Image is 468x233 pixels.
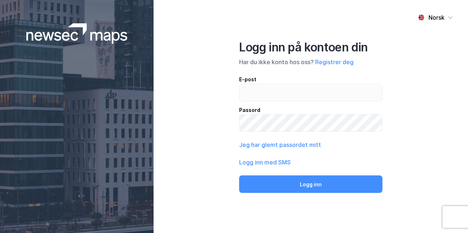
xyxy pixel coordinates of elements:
button: Registrer deg [315,58,354,66]
button: Logg inn [239,175,382,193]
div: Har du ikke konto hos oss? [239,58,382,66]
button: Jeg har glemt passordet mitt [239,140,321,149]
div: Logg inn på kontoen din [239,40,382,55]
div: E-post [239,75,382,84]
img: logoWhite.bf58a803f64e89776f2b079ca2356427.svg [26,23,128,44]
button: Logg inn med SMS [239,158,291,167]
div: Passord [239,106,382,114]
div: Norsk [429,13,445,22]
